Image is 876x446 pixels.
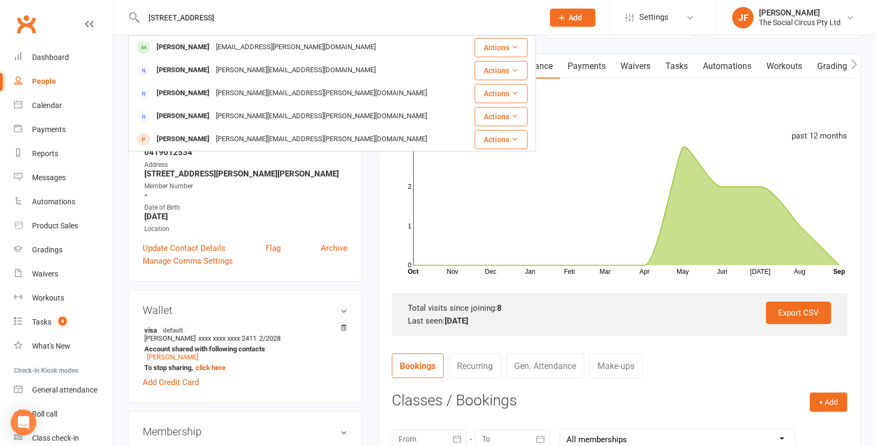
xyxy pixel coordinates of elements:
a: Product Sales [14,214,113,238]
a: Automations [14,190,113,214]
div: The Social Circus Pty Ltd [759,18,841,27]
div: [PERSON_NAME] [759,8,841,18]
div: [PERSON_NAME][EMAIL_ADDRESS][DOMAIN_NAME] [213,63,379,78]
a: People [14,70,113,94]
h3: Membership [143,426,347,437]
a: Gen. Attendance [506,353,584,378]
a: Bookings [392,353,444,378]
div: [PERSON_NAME] [153,132,213,147]
div: Total visits since joining: [408,302,831,314]
a: Automations [695,54,759,79]
a: Payments [14,118,113,142]
a: General attendance kiosk mode [14,378,113,402]
div: [PERSON_NAME] [153,63,213,78]
div: Class check-in [32,434,79,442]
div: [PERSON_NAME] [153,40,213,55]
div: [PERSON_NAME][EMAIL_ADDRESS][PERSON_NAME][DOMAIN_NAME] [213,109,430,124]
div: Member Number [144,181,347,191]
button: Add [550,9,595,27]
button: Actions [475,130,528,149]
div: Dashboard [32,53,69,61]
input: Search... [141,10,536,25]
button: Actions [475,107,528,126]
strong: 0419012534 [144,148,347,157]
div: Product Sales [32,221,78,230]
a: Roll call [14,402,113,426]
a: Messages [14,166,113,190]
strong: [DATE] [445,316,468,326]
div: [PERSON_NAME] [153,109,213,124]
a: Update Contact Details [143,242,226,255]
div: [PERSON_NAME] [153,86,213,101]
h3: Classes / Bookings [392,393,847,409]
div: Payments [32,125,66,134]
a: Gradings [14,238,113,262]
div: What's New [32,342,71,350]
div: past 12 months [792,129,847,142]
div: Tasks [32,318,51,326]
div: [PERSON_NAME][EMAIL_ADDRESS][PERSON_NAME][DOMAIN_NAME] [213,86,430,101]
div: Reports [32,149,58,158]
h3: Wallet [143,304,347,316]
div: JF [732,7,754,28]
strong: - [144,190,347,200]
div: Messages [32,173,66,182]
span: Settings [639,5,669,29]
div: Waivers [32,270,58,278]
a: Workouts [759,54,810,79]
a: [PERSON_NAME] [147,353,198,361]
div: Date of Birth [144,203,347,213]
span: xxxx xxxx xxxx 2411 [198,334,257,342]
li: [PERSON_NAME] [143,324,347,373]
div: Open Intercom Messenger [11,410,36,435]
button: Actions [475,84,528,103]
a: Add Credit Card [143,376,199,389]
a: Tasks [658,54,695,79]
span: 4 [58,317,67,326]
div: Location [144,224,347,234]
span: 2/2028 [259,334,281,342]
div: Workouts [32,294,64,302]
div: [EMAIL_ADDRESS][PERSON_NAME][DOMAIN_NAME] [213,40,379,55]
a: Export CSV [766,302,831,324]
a: Waivers [14,262,113,286]
a: Waivers [613,54,658,79]
a: click here [196,364,226,372]
a: Make-ups [590,353,642,378]
strong: To stop sharing, [144,364,342,372]
a: Dashboard [14,45,113,70]
button: Actions [475,61,528,80]
a: What's New [14,334,113,358]
strong: [DATE] [144,212,347,221]
a: Workouts [14,286,113,310]
a: Tasks 4 [14,310,113,334]
span: Add [569,13,582,22]
a: Clubworx [13,11,40,37]
a: Manage Comms Settings [143,255,233,267]
div: Roll call [32,410,57,418]
strong: 8 [497,303,502,313]
div: Automations [32,197,75,206]
div: Calendar [32,101,62,110]
div: [PERSON_NAME][EMAIL_ADDRESS][PERSON_NAME][DOMAIN_NAME] [213,132,430,147]
div: People [32,77,56,86]
div: General attendance [32,386,97,394]
a: Payments [560,54,613,79]
strong: [STREET_ADDRESS][PERSON_NAME][PERSON_NAME] [144,169,347,179]
strong: Account shared with following contacts [144,345,342,353]
a: Reports [14,142,113,166]
a: Recurring [449,353,501,378]
div: Last seen: [408,314,831,327]
strong: visa [144,326,342,334]
a: Archive [321,242,347,255]
a: Calendar [14,94,113,118]
button: + Add [810,393,847,412]
span: default [160,326,186,334]
a: Flag [266,242,281,255]
div: Address [144,160,347,170]
button: Actions [475,38,528,57]
div: Gradings [32,245,63,254]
